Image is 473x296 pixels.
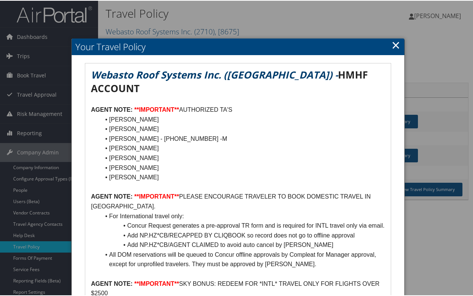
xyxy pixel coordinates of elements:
em: Webasto Roof Systems Inc. ([GEOGRAPHIC_DATA]) - [91,67,338,81]
li: All DOM reservations will be queued to Concur offline approvals by Compleat for Manager approval,... [100,249,385,268]
li: [PERSON_NAME] [100,172,385,182]
strong: AGENT NOTE: [91,106,132,112]
li: For International travel only: [100,211,385,220]
li: [PERSON_NAME] - [PHONE_NUMBER] -M [100,133,385,143]
li: [PERSON_NAME] [100,162,385,172]
li: [PERSON_NAME] [100,114,385,124]
strong: AGENT NOTE: [91,193,132,199]
li: [PERSON_NAME] [100,143,385,153]
strong: HMHF ACCOUNT [91,67,370,94]
li: [PERSON_NAME] [100,153,385,162]
a: Close [392,37,400,52]
p: PLEASE ENCOURAGE TRAVELER TO BOOK DOMESTIC TRAVEL IN [GEOGRAPHIC_DATA]. [91,191,385,210]
li: Add NP.HZ*CB/RECAPPED BY CLIQBOOK so record does not go to offline approval [100,230,385,240]
li: Add NP.HZ*CB/AGENT CLAIMED to avoid auto cancel by [PERSON_NAME] [100,239,385,249]
strong: AGENT NOTE: [91,280,132,286]
li: Concur Request generates a pre-approval TR form and is required for INTL travel only via email. [100,220,385,230]
h2: Your Travel Policy [72,38,404,54]
li: [PERSON_NAME] [100,123,385,133]
p: AUTHORIZED TA'S [91,104,385,114]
